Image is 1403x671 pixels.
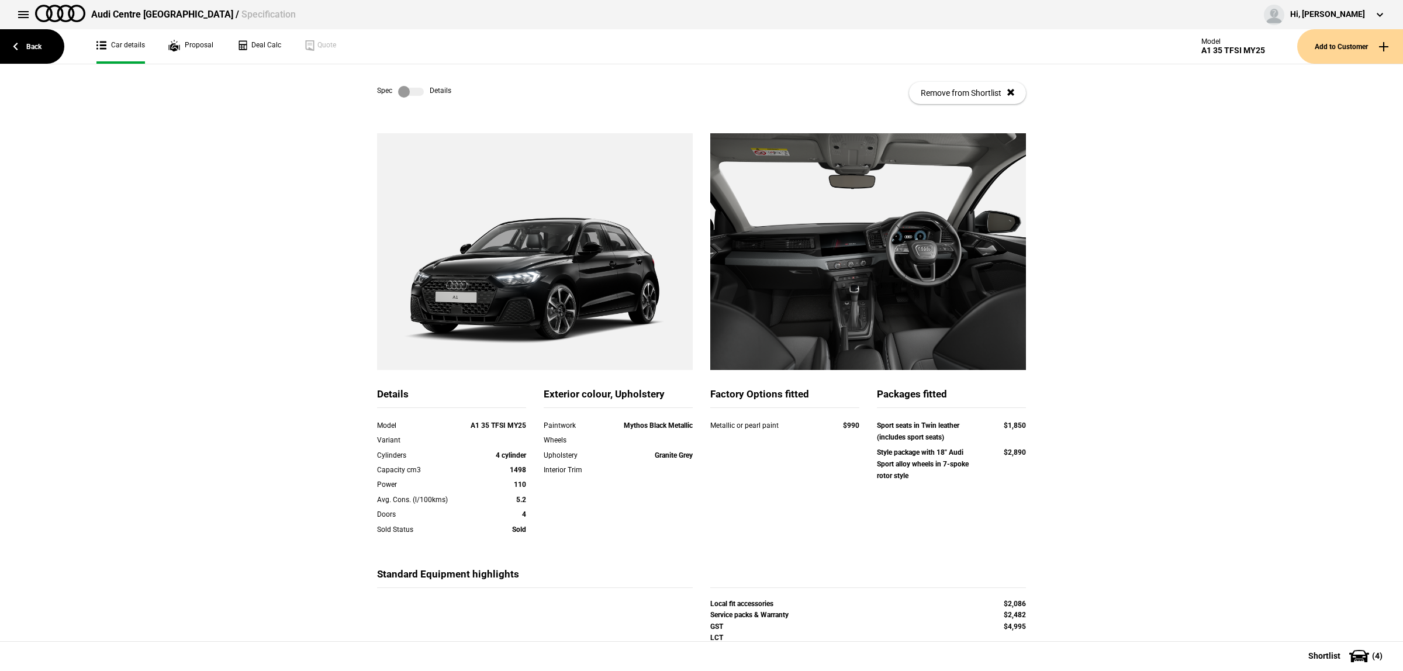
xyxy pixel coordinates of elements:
[1004,600,1026,608] strong: $2,086
[710,611,789,619] strong: Service packs & Warranty
[35,5,85,22] img: audi.png
[877,388,1026,408] div: Packages fitted
[241,9,296,20] span: Specification
[377,568,693,588] div: Standard Equipment highlights
[516,496,526,504] strong: 5.2
[544,420,603,431] div: Paintwork
[1004,611,1026,619] strong: $2,482
[1297,29,1403,64] button: Add to Customer
[377,509,466,520] div: Doors
[877,448,969,480] strong: Style package with 18" Audi Sport alloy wheels in 7-spoke rotor style
[1201,37,1265,46] div: Model
[377,524,466,535] div: Sold Status
[710,388,859,408] div: Factory Options fitted
[710,420,815,431] div: Metallic or pearl paint
[377,449,466,461] div: Cylinders
[544,464,603,476] div: Interior Trim
[91,8,296,21] div: Audi Centre [GEOGRAPHIC_DATA] /
[510,466,526,474] strong: 1498
[377,494,466,506] div: Avg. Cons. (l/100kms)
[496,451,526,459] strong: 4 cylinder
[1372,652,1383,660] span: ( 4 )
[544,449,603,461] div: Upholstery
[237,29,281,64] a: Deal Calc
[1291,641,1403,670] button: Shortlist(4)
[377,86,451,98] div: Spec Details
[512,525,526,534] strong: Sold
[544,388,693,408] div: Exterior colour, Upholstery
[96,29,145,64] a: Car details
[1308,652,1340,660] span: Shortlist
[1201,46,1265,56] div: A1 35 TFSI MY25
[522,510,526,518] strong: 4
[710,622,723,631] strong: GST
[471,421,526,430] strong: A1 35 TFSI MY25
[710,600,773,608] strong: Local fit accessories
[377,434,466,446] div: Variant
[624,421,693,430] strong: Mythos Black Metallic
[909,82,1026,104] button: Remove from Shortlist
[655,451,693,459] strong: Granite Grey
[514,480,526,489] strong: 110
[1004,421,1026,430] strong: $1,850
[168,29,213,64] a: Proposal
[1290,9,1365,20] div: Hi, [PERSON_NAME]
[710,634,723,642] strong: LCT
[377,464,466,476] div: Capacity cm3
[843,421,859,430] strong: $990
[377,420,466,431] div: Model
[377,388,526,408] div: Details
[877,421,959,441] strong: Sport seats in Twin leather (includes sport seats)
[377,479,466,490] div: Power
[544,434,603,446] div: Wheels
[1004,622,1026,631] strong: $4,995
[1004,448,1026,456] strong: $2,890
